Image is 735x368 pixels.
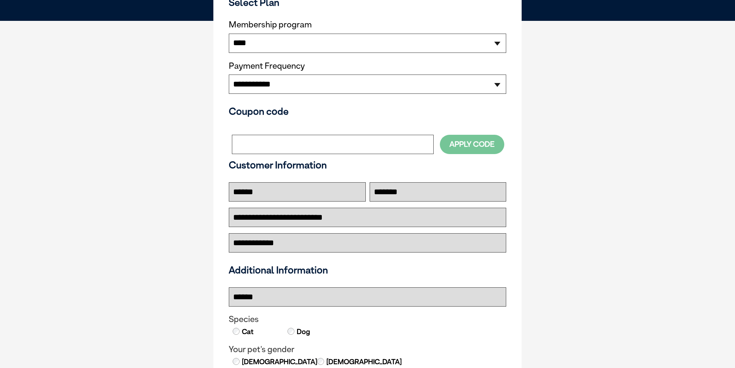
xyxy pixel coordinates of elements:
[226,264,509,276] h3: Additional Information
[229,314,506,324] legend: Species
[229,105,506,117] h3: Coupon code
[229,159,506,171] h3: Customer Information
[229,344,506,354] legend: Your pet's gender
[229,61,305,71] label: Payment Frequency
[229,20,506,30] label: Membership program
[440,135,504,154] button: Apply Code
